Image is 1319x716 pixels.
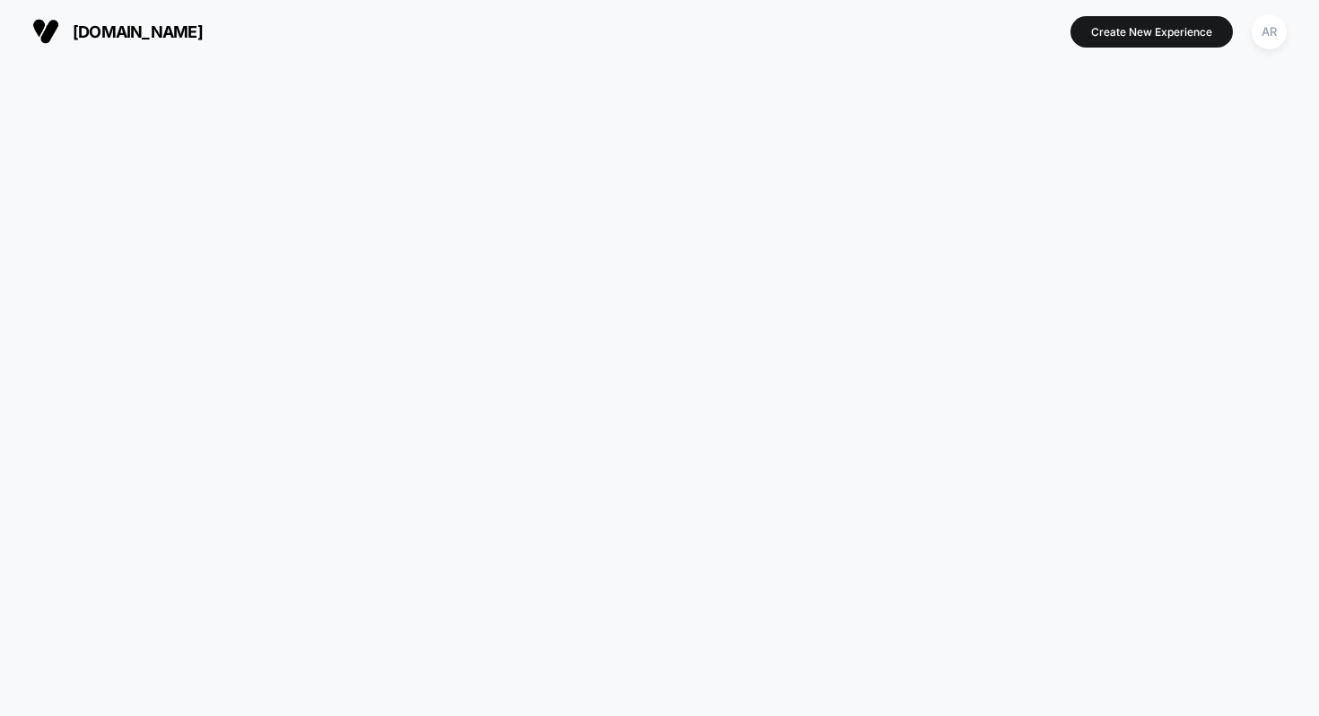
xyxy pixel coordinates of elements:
[73,22,203,41] span: [DOMAIN_NAME]
[27,17,208,46] button: [DOMAIN_NAME]
[1246,13,1292,50] button: AR
[32,18,59,45] img: Visually logo
[1252,14,1287,49] div: AR
[1070,16,1233,48] button: Create New Experience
